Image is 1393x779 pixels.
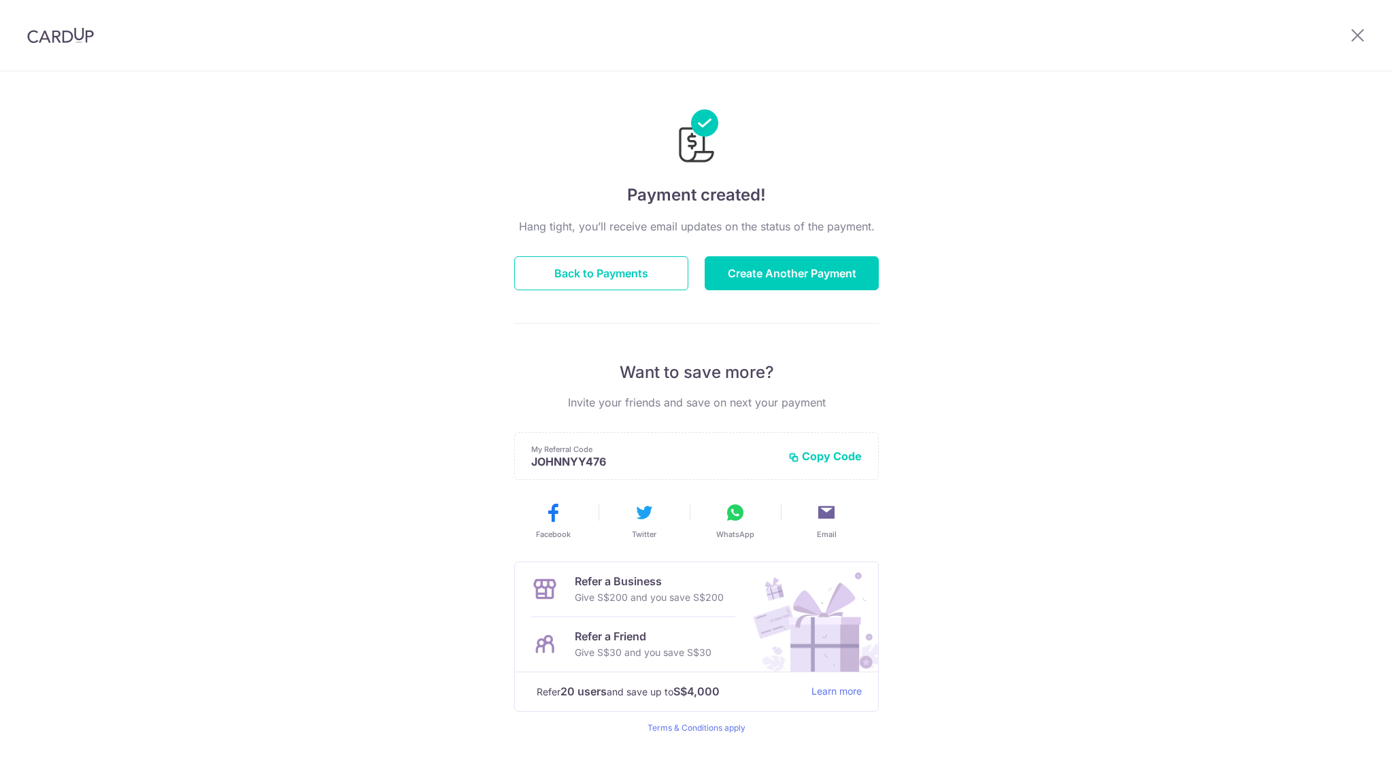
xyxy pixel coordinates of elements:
p: Refer a Friend [575,628,711,644]
span: Email [817,529,837,540]
p: Hang tight, you’ll receive email updates on the status of the payment. [514,218,879,235]
a: Learn more [811,683,862,700]
img: CardUp [27,27,94,44]
p: Want to save more? [514,362,879,383]
p: Invite your friends and save on next your payment [514,394,879,411]
span: Facebook [536,529,571,540]
p: Give S$200 and you save S$200 [575,589,724,606]
strong: 20 users [560,683,607,699]
a: Terms & Conditions apply [648,723,745,733]
p: Refer a Business [575,573,724,589]
p: JOHNNYY476 [531,455,777,468]
strong: S$4,000 [673,683,720,699]
button: Twitter [604,502,684,540]
p: My Referral Code [531,444,777,455]
img: Refer [741,562,878,672]
button: Copy Code [788,449,862,463]
button: Email [786,502,867,540]
button: Create Another Payment [705,256,879,290]
h4: Payment created! [514,183,879,207]
button: WhatsApp [695,502,775,540]
button: Facebook [513,502,593,540]
span: WhatsApp [716,529,754,540]
button: Back to Payments [514,256,688,290]
img: Payments [675,109,718,167]
p: Refer and save up to [537,683,801,700]
span: Twitter [632,529,656,540]
p: Give S$30 and you save S$30 [575,644,711,661]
